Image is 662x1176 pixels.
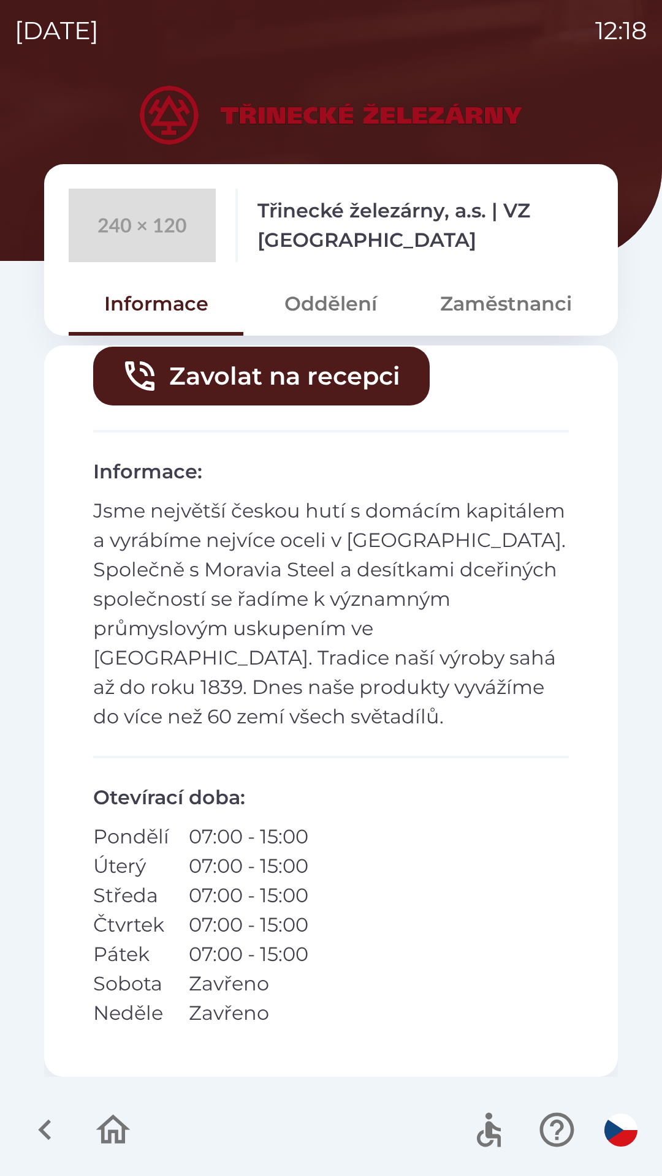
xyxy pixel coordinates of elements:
[243,282,418,326] button: Oddělení
[15,12,99,49] p: [DATE]
[189,998,308,1028] p: Zavřeno
[189,940,308,969] p: 07:00 - 15:00
[189,822,308,851] p: 07:00 - 15:00
[604,1114,637,1147] img: cs flag
[93,940,169,969] p: Pátek
[69,189,216,262] img: 240x120
[93,347,430,405] button: Zavolat na recepci
[189,910,308,940] p: 07:00 - 15:00
[93,910,169,940] p: Čtvrtek
[257,196,593,255] p: Třinecké železárny, a.s. | VZ [GEOGRAPHIC_DATA]
[93,998,169,1028] p: Neděle
[93,969,169,998] p: Sobota
[93,783,569,812] p: Otevírací doba :
[419,282,593,326] button: Zaměstnanci
[189,969,308,998] p: Zavřeno
[93,881,169,910] p: Středa
[189,851,308,881] p: 07:00 - 15:00
[595,12,647,49] p: 12:18
[189,881,308,910] p: 07:00 - 15:00
[69,282,243,326] button: Informace
[93,496,569,731] p: Jsme největší českou hutí s domácím kapitálem a vyrábíme nejvíce oceli v [GEOGRAPHIC_DATA]. Spole...
[93,822,169,851] p: Pondělí
[93,851,169,881] p: Úterý
[93,457,569,486] p: Informace :
[44,86,618,145] img: Logo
